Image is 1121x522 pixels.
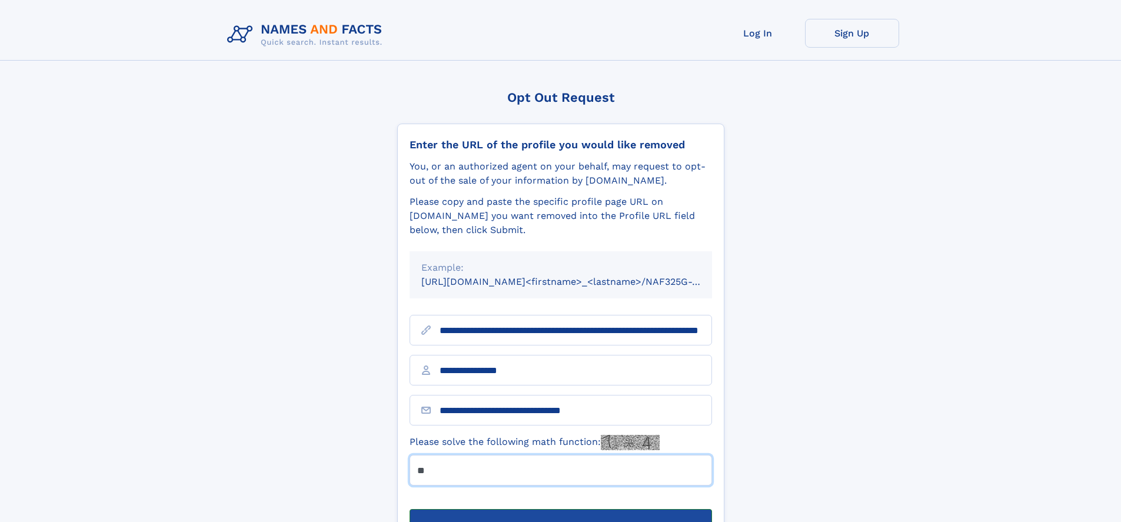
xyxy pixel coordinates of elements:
[711,19,805,48] a: Log In
[410,195,712,237] div: Please copy and paste the specific profile page URL on [DOMAIN_NAME] you want removed into the Pr...
[410,435,660,450] label: Please solve the following math function:
[805,19,899,48] a: Sign Up
[410,159,712,188] div: You, or an authorized agent on your behalf, may request to opt-out of the sale of your informatio...
[421,276,734,287] small: [URL][DOMAIN_NAME]<firstname>_<lastname>/NAF325G-xxxxxxxx
[421,261,700,275] div: Example:
[397,90,724,105] div: Opt Out Request
[410,138,712,151] div: Enter the URL of the profile you would like removed
[222,19,392,51] img: Logo Names and Facts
